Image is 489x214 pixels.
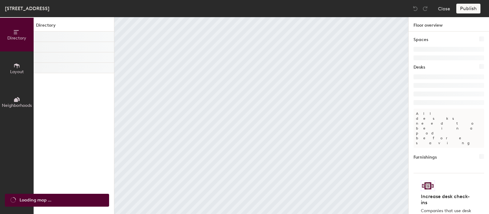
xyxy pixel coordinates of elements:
h1: Floor overview [409,17,489,32]
p: All desks need to be in a pod before saving [414,109,484,148]
h1: Desks [414,64,425,71]
img: Undo [412,6,418,12]
span: Loading map ... [20,197,51,204]
h1: Directory [34,22,114,32]
div: [STREET_ADDRESS] [5,5,50,12]
h1: Spaces [414,36,428,43]
h1: Furnishings [414,154,437,161]
span: Neighborhoods [2,103,32,108]
canvas: Map [114,17,408,214]
h4: Increase desk check-ins [421,193,473,206]
span: Directory [7,36,26,41]
span: Layout [10,69,24,74]
img: Redo [422,6,428,12]
img: Sticker logo [421,181,435,191]
button: Close [438,4,450,13]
